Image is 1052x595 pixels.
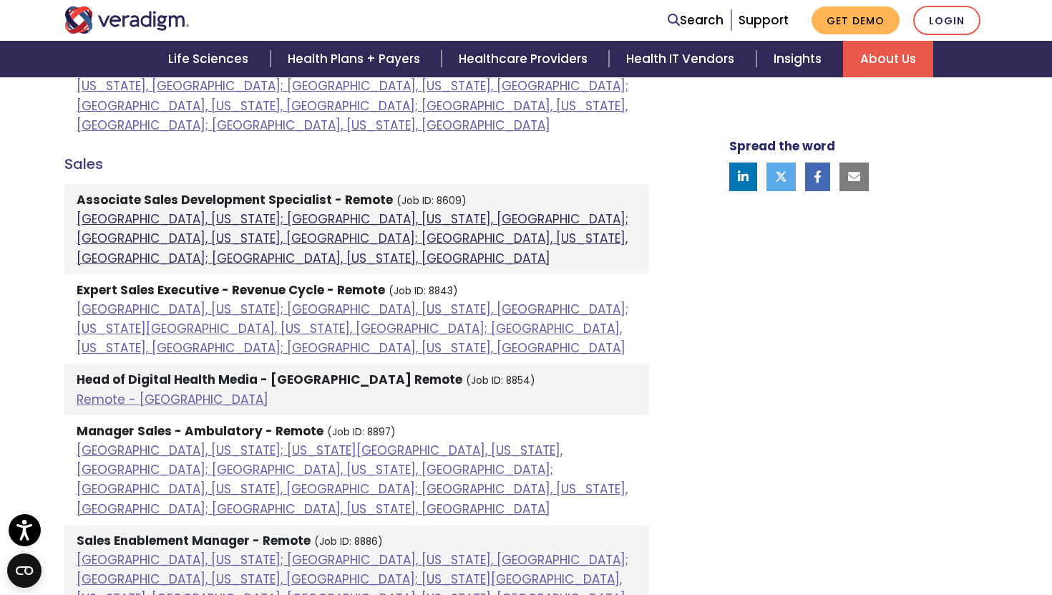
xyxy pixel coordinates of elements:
[77,191,393,208] strong: Associate Sales Development Specialist - Remote
[77,532,311,549] strong: Sales Enablement Manager - Remote
[7,553,42,588] button: Open CMP widget
[77,371,462,388] strong: Head of Digital Health Media - [GEOGRAPHIC_DATA] Remote
[756,41,843,77] a: Insights
[151,41,270,77] a: Life Sciences
[77,39,628,134] a: [GEOGRAPHIC_DATA], [US_STATE]; [GEOGRAPHIC_DATA], [US_STATE], [GEOGRAPHIC_DATA]; [GEOGRAPHIC_DATA...
[389,284,458,298] small: (Job ID: 8843)
[77,442,628,518] a: [GEOGRAPHIC_DATA], [US_STATE]; [US_STATE][GEOGRAPHIC_DATA], [US_STATE], [GEOGRAPHIC_DATA]; [GEOGR...
[668,11,724,30] a: Search
[77,391,268,408] a: Remote - [GEOGRAPHIC_DATA]
[327,425,396,439] small: (Job ID: 8897)
[812,6,900,34] a: Get Demo
[77,281,385,299] strong: Expert Sales Executive - Revenue Cycle - Remote
[729,137,835,155] strong: Spread the word
[271,41,442,77] a: Health Plans + Payers
[913,6,980,35] a: Login
[396,194,467,208] small: (Job ID: 8609)
[64,155,649,173] h4: Sales
[77,301,628,357] a: [GEOGRAPHIC_DATA], [US_STATE]; [GEOGRAPHIC_DATA], [US_STATE], [GEOGRAPHIC_DATA]; [US_STATE][GEOGR...
[442,41,609,77] a: Healthcare Providers
[609,41,756,77] a: Health IT Vendors
[64,6,190,34] img: Veradigm logo
[314,535,383,548] small: (Job ID: 8886)
[77,422,323,440] strong: Manager Sales - Ambulatory - Remote
[77,211,628,266] a: [GEOGRAPHIC_DATA], [US_STATE]; [GEOGRAPHIC_DATA], [US_STATE], [GEOGRAPHIC_DATA]; [GEOGRAPHIC_DATA...
[739,11,789,29] a: Support
[843,41,933,77] a: About Us
[466,374,535,387] small: (Job ID: 8854)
